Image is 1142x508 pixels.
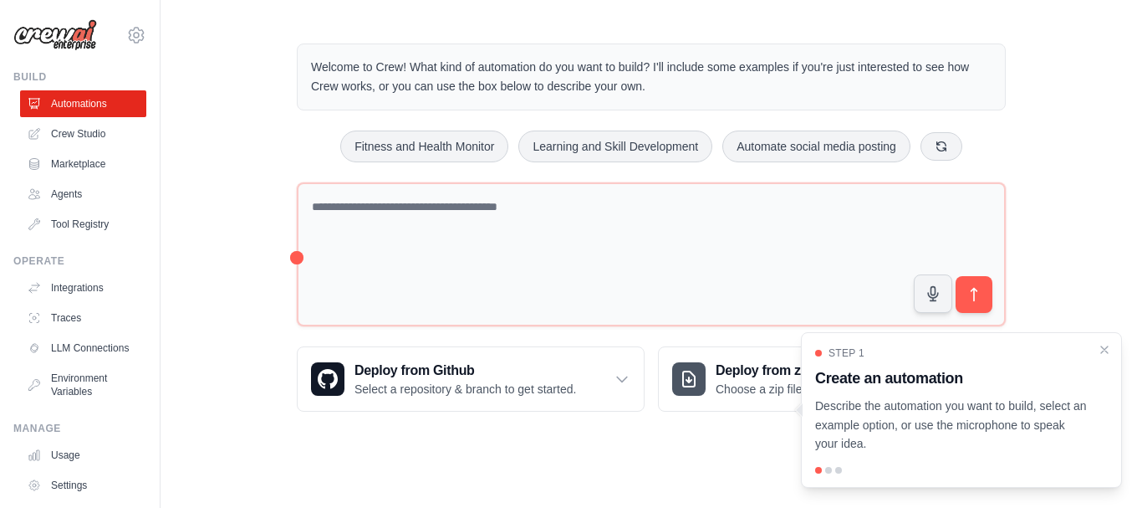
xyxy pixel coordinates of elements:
[1098,343,1111,357] button: Close walkthrough
[20,305,146,331] a: Traces
[20,472,146,499] a: Settings
[13,254,146,268] div: Operate
[20,151,146,177] a: Marketplace
[722,131,910,162] button: Automate social media posting
[20,335,146,362] a: LLM Connections
[13,19,97,51] img: Logo
[20,442,146,469] a: Usage
[716,381,857,398] p: Choose a zip file to upload.
[20,275,146,301] a: Integrations
[20,211,146,238] a: Tool Registry
[815,397,1088,454] p: Describe the automation you want to build, select an example option, or use the microphone to spe...
[354,361,576,381] h3: Deploy from Github
[518,131,712,162] button: Learning and Skill Development
[340,131,508,162] button: Fitness and Health Monitor
[311,58,992,96] p: Welcome to Crew! What kind of automation do you want to build? I'll include some examples if you'...
[20,365,146,405] a: Environment Variables
[815,367,1088,390] h3: Create an automation
[828,346,864,360] span: Step 1
[13,422,146,435] div: Manage
[20,90,146,117] a: Automations
[20,181,146,208] a: Agents
[354,381,576,398] p: Select a repository & branch to get started.
[20,121,146,147] a: Crew Studio
[716,361,857,381] h3: Deploy from zip file
[13,70,146,84] div: Build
